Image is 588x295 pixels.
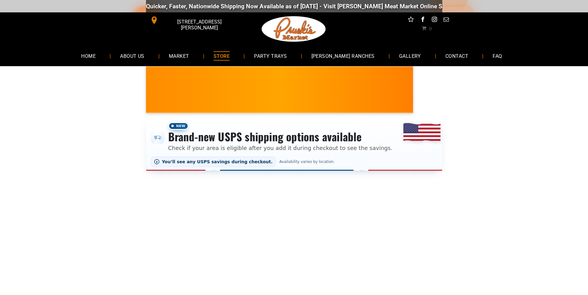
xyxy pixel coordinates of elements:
a: instagram [430,15,438,25]
h3: Brand-new USPS shipping options available [168,130,393,143]
a: [STREET_ADDRESS][PERSON_NAME] [146,15,240,25]
a: Social network [407,15,415,25]
a: STORE [204,48,239,64]
a: MARKET [160,48,198,64]
a: HOME [72,48,105,64]
div: Shipping options announcement [146,118,442,171]
span: 0 [429,26,432,31]
p: Check if your area is eligible after you add it during checkout to see the savings. [168,144,393,152]
a: FAQ [483,48,511,64]
a: [PERSON_NAME] RANCHES [302,48,384,64]
a: ABOUT US [111,48,154,64]
a: email [442,15,450,25]
span: You’ll see any USPS savings during checkout. [162,159,273,164]
a: facebook [419,15,427,25]
div: Quicker, Faster, Nationwide Shipping Now Available as of [DATE] - Visit [PERSON_NAME] Meat Market... [146,3,520,10]
a: GALLERY [390,48,430,64]
span: Availability varies by location. [278,160,336,164]
img: Pruski-s+Market+HQ+Logo2-1920w.png [261,12,327,46]
a: PARTY TRAYS [245,48,296,64]
a: CONTACT [436,48,477,64]
span: New [168,122,189,130]
span: [STREET_ADDRESS][PERSON_NAME] [159,16,239,34]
